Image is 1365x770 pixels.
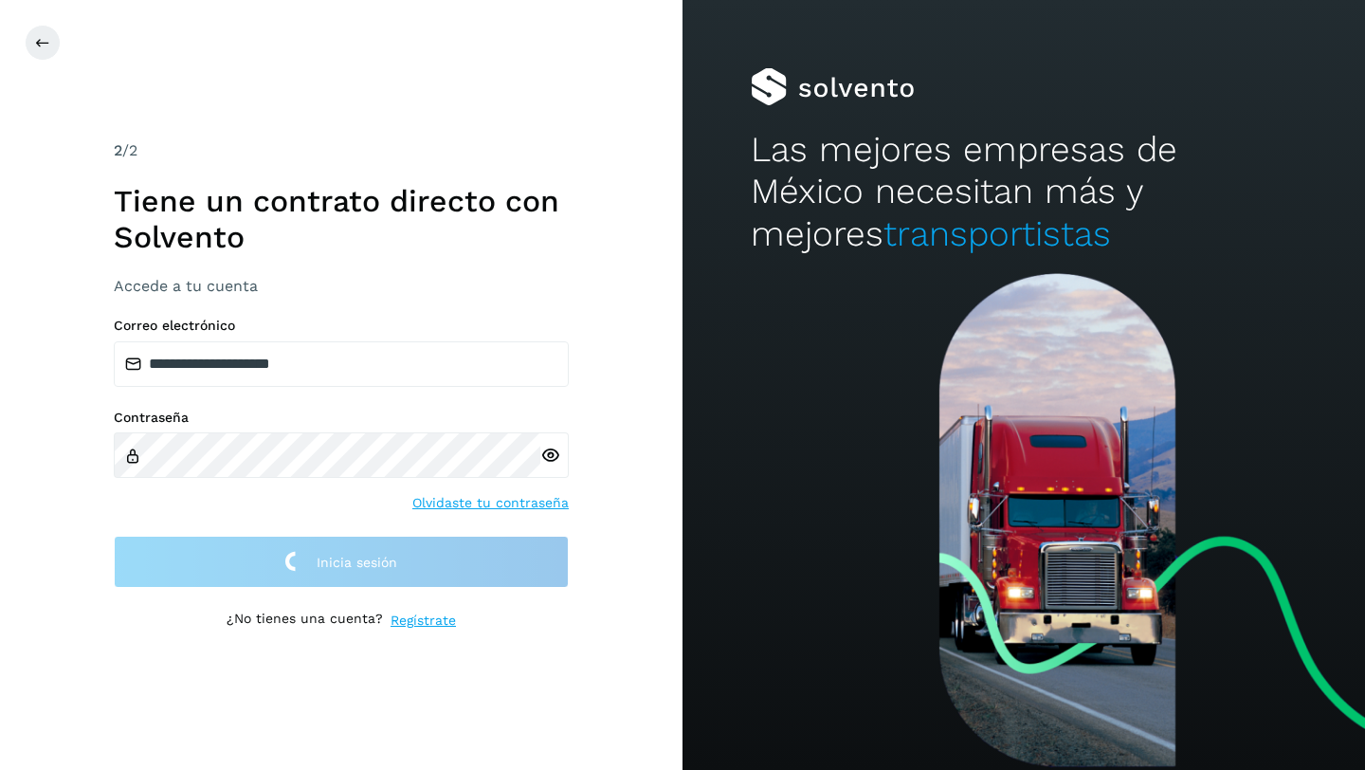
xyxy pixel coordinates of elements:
p: ¿No tienes una cuenta? [227,611,383,631]
a: Regístrate [391,611,456,631]
label: Contraseña [114,410,569,426]
div: /2 [114,139,569,162]
span: transportistas [883,213,1111,254]
h2: Las mejores empresas de México necesitan más y mejores [751,129,1297,255]
h1: Tiene un contrato directo con Solvento [114,183,569,256]
span: Inicia sesión [317,556,397,569]
label: Correo electrónico [114,318,569,334]
button: Inicia sesión [114,536,569,588]
a: Olvidaste tu contraseña [412,493,569,513]
span: 2 [114,141,122,159]
h3: Accede a tu cuenta [114,277,569,295]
